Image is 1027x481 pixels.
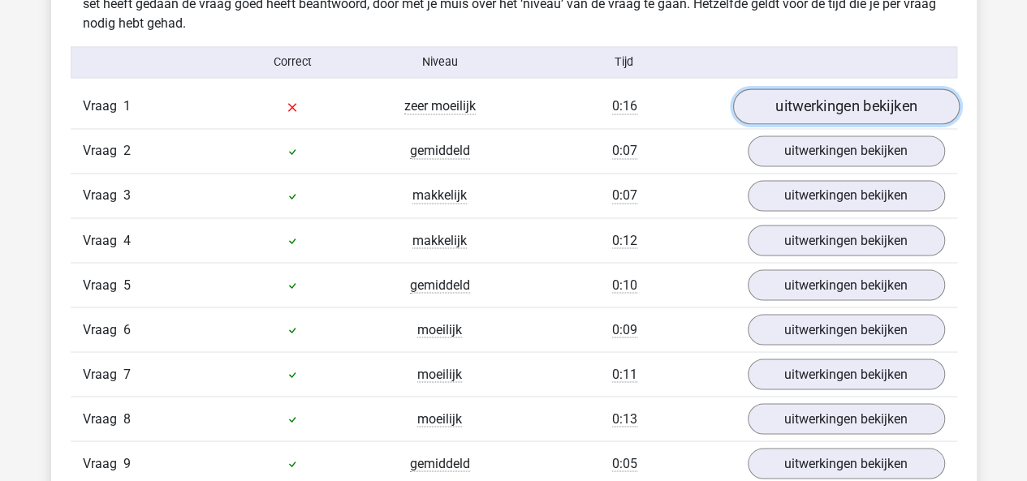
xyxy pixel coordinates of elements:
span: 0:13 [612,410,637,427]
span: gemiddeld [410,143,470,159]
span: Vraag [83,453,123,473]
a: uitwerkingen bekijken [748,314,945,345]
a: uitwerkingen bekijken [748,269,945,300]
span: gemiddeld [410,277,470,293]
span: 0:10 [612,277,637,293]
span: 0:16 [612,98,637,114]
span: 0:09 [612,321,637,337]
span: Vraag [83,141,123,161]
a: uitwerkingen bekijken [748,135,945,166]
div: Niveau [366,54,514,71]
span: Vraag [83,409,123,428]
span: Vraag [83,186,123,205]
span: 0:12 [612,232,637,248]
div: Correct [218,54,366,71]
span: Vraag [83,275,123,294]
span: 1 [123,98,131,114]
a: uitwerkingen bekijken [748,180,945,211]
a: uitwerkingen bekijken [748,225,945,256]
span: 0:05 [612,455,637,471]
span: moeilijk [417,410,462,427]
span: Vraag [83,97,123,116]
span: zeer moeilijk [404,98,476,114]
span: Vraag [83,364,123,384]
span: 5 [123,277,131,292]
span: 6 [123,321,131,337]
span: 3 [123,187,131,203]
span: 9 [123,455,131,470]
span: 7 [123,366,131,381]
span: Vraag [83,230,123,250]
span: moeilijk [417,366,462,382]
a: uitwerkingen bekijken [732,89,959,125]
span: 0:11 [612,366,637,382]
a: uitwerkingen bekijken [748,448,945,479]
span: Vraag [83,320,123,339]
span: 4 [123,232,131,247]
div: Tijd [513,54,735,71]
a: uitwerkingen bekijken [748,359,945,389]
span: gemiddeld [410,455,470,471]
span: moeilijk [417,321,462,337]
span: 0:07 [612,143,637,159]
span: makkelijk [412,187,467,204]
span: 0:07 [612,187,637,204]
span: 2 [123,143,131,158]
span: 8 [123,410,131,426]
span: makkelijk [412,232,467,248]
a: uitwerkingen bekijken [748,403,945,434]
